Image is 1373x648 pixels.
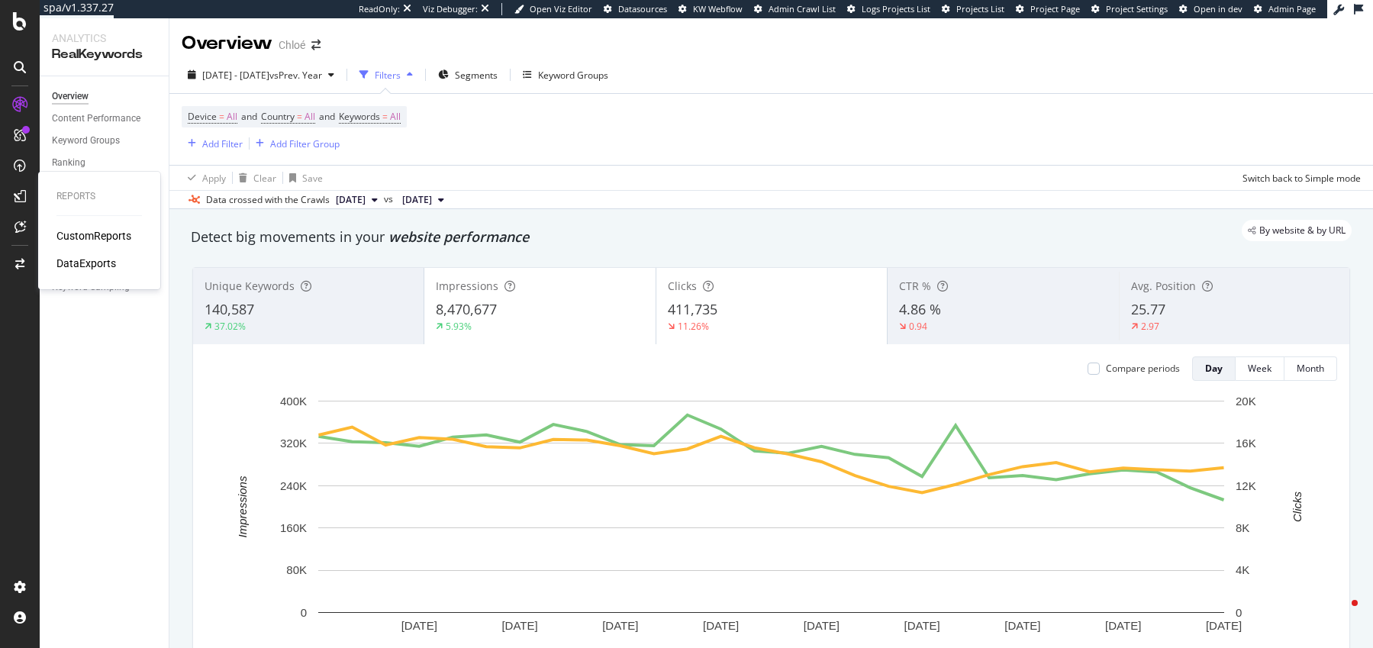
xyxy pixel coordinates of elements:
div: Compare periods [1106,362,1180,375]
div: arrow-right-arrow-left [311,40,321,50]
text: 20K [1236,395,1256,408]
span: = [219,110,224,123]
a: CustomReports [56,228,131,243]
span: Impressions [436,279,498,293]
text: 0 [301,606,307,619]
a: Project Page [1016,3,1080,15]
div: 2.97 [1141,320,1159,333]
div: 11.26% [678,320,709,333]
span: Country [261,110,295,123]
span: = [297,110,302,123]
div: Week [1248,362,1271,375]
span: Project Settings [1106,3,1168,15]
a: Overview [52,89,158,105]
button: [DATE] - [DATE]vsPrev. Year [182,63,340,87]
div: ReadOnly: [359,3,400,15]
span: KW Webflow [693,3,743,15]
iframe: Intercom live chat [1321,596,1358,633]
a: Logs Projects List [847,3,930,15]
div: Add Filter [202,137,243,150]
div: Apply [202,172,226,185]
div: Viz Debugger: [423,3,478,15]
span: 411,735 [668,300,717,318]
span: Segments [455,69,498,82]
a: Admin Crawl List [754,3,836,15]
text: 16K [1236,437,1256,450]
div: Month [1297,362,1324,375]
span: 2024 Jun. 23rd [402,193,432,207]
button: Week [1236,356,1284,381]
text: 320K [280,437,307,450]
text: [DATE] [1105,619,1141,632]
span: and [319,110,335,123]
span: Projects List [956,3,1004,15]
div: Content Performance [52,111,140,127]
span: Open in dev [1194,3,1242,15]
span: Datasources [618,3,667,15]
span: Project Page [1030,3,1080,15]
div: 0.94 [909,320,927,333]
span: [DATE] - [DATE] [202,69,269,82]
a: Open Viz Editor [514,3,592,15]
span: All [305,106,315,127]
a: Project Settings [1091,3,1168,15]
span: Avg. Position [1131,279,1196,293]
button: Add Filter [182,134,243,153]
text: 80K [286,563,307,576]
text: Clicks [1291,491,1304,521]
text: 0 [1236,606,1242,619]
div: RealKeywords [52,46,156,63]
text: [DATE] [904,619,940,632]
a: Keyword Groups [52,133,158,149]
button: Apply [182,166,226,190]
span: CTR % [899,279,931,293]
span: Open Viz Editor [530,3,592,15]
button: Add Filter Group [250,134,340,153]
span: Device [188,110,217,123]
button: Segments [432,63,504,87]
a: Content Performance [52,111,158,127]
span: = [382,110,388,123]
text: [DATE] [804,619,840,632]
div: Reports [56,190,142,203]
span: Logs Projects List [862,3,930,15]
div: Keyword Groups [52,133,120,149]
span: vs [384,192,396,206]
button: Save [283,166,323,190]
text: [DATE] [602,619,638,632]
a: Projects List [942,3,1004,15]
div: legacy label [1242,220,1352,241]
text: [DATE] [703,619,739,632]
div: Overview [182,31,272,56]
a: KW Webflow [678,3,743,15]
span: Admin Crawl List [769,3,836,15]
div: 5.93% [446,320,472,333]
text: 8K [1236,521,1249,534]
span: vs Prev. Year [269,69,322,82]
text: 12K [1236,479,1256,492]
div: Add Filter Group [270,137,340,150]
span: 2025 Sep. 11th [336,193,366,207]
div: Analytics [52,31,156,46]
text: [DATE] [501,619,537,632]
text: [DATE] [1206,619,1242,632]
text: Impressions [236,476,249,537]
button: Clear [233,166,276,190]
span: 25.77 [1131,300,1165,318]
div: Day [1205,362,1223,375]
button: Filters [353,63,419,87]
a: DataExports [56,256,116,271]
div: Clear [253,172,276,185]
div: Filters [375,69,401,82]
span: Keywords [339,110,380,123]
button: [DATE] [396,191,450,209]
span: All [227,106,237,127]
span: By website & by URL [1259,226,1346,235]
div: Switch back to Simple mode [1242,172,1361,185]
div: Ranking [52,155,85,171]
text: 240K [280,479,307,492]
div: Chloé [279,37,305,53]
div: Overview [52,89,89,105]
